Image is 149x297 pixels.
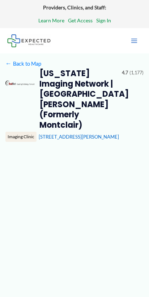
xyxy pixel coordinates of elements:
[127,33,142,48] button: Main menu toggle
[122,69,128,77] span: 4.7
[68,16,93,25] a: Get Access
[39,134,119,140] a: [STREET_ADDRESS][PERSON_NAME]
[96,16,111,25] a: Sign In
[5,59,41,69] a: ←Back to Map
[38,16,64,25] a: Learn More
[5,132,37,142] div: Imaging Clinic
[5,60,12,67] span: ←
[43,4,106,10] strong: Providers, Clinics, and Staff:
[39,69,117,130] h2: [US_STATE] Imaging Network | [GEOGRAPHIC_DATA][PERSON_NAME] (Formerly Montclair)
[7,34,51,47] img: Expected Healthcare Logo - side, dark font, small
[129,69,144,77] span: (1,177)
